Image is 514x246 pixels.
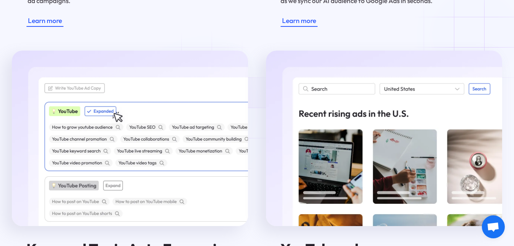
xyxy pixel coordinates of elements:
[26,15,64,27] a: Learn more
[12,51,248,226] img: Keyword Topic Auto Expansion
[482,215,505,238] div: Open chat
[266,51,502,226] img: YouTube ad spy
[28,16,62,26] div: Learn more
[281,15,318,27] a: Learn more
[282,16,316,26] div: Learn more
